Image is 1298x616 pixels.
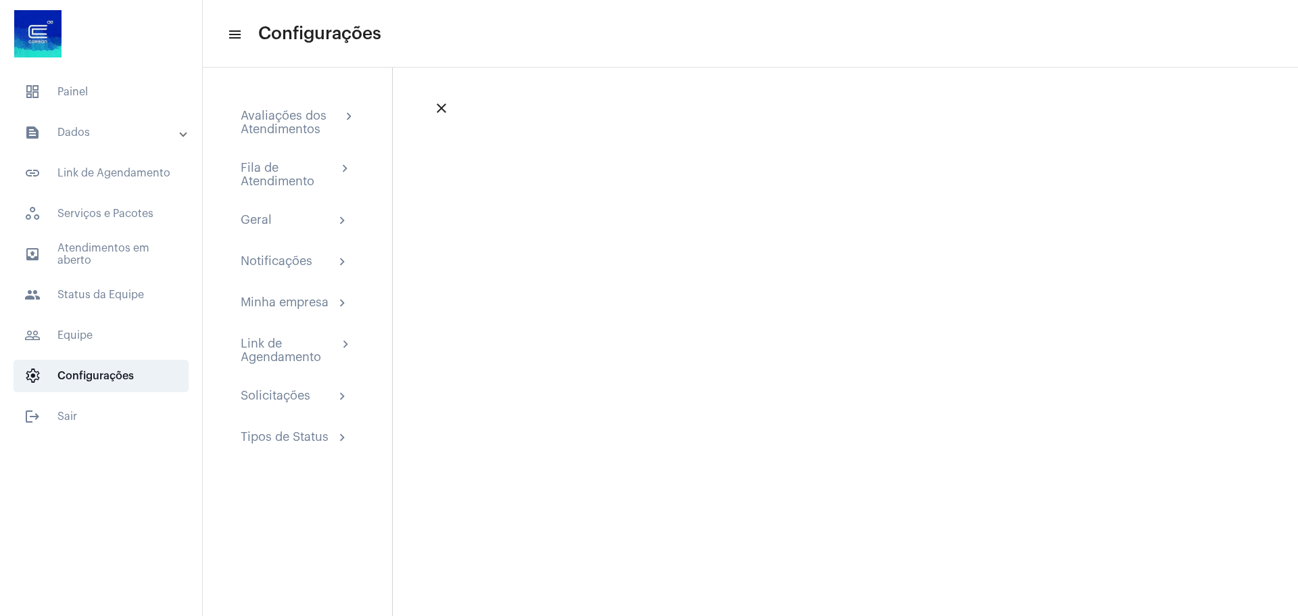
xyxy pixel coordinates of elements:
mat-icon: sidenav icon [24,124,41,141]
div: Avaliações dos Atendimentos [241,109,341,136]
span: sidenav icon [24,368,41,384]
mat-icon: chevron_right [335,213,351,229]
div: Tipos de Status [241,430,329,446]
mat-icon: sidenav icon [24,246,41,262]
mat-icon: sidenav icon [24,165,41,181]
span: Atendimentos em aberto [14,238,189,270]
div: Geral [241,213,272,229]
span: Serviços e Pacotes [14,197,189,230]
span: sidenav icon [24,206,41,222]
mat-icon: sidenav icon [227,26,241,43]
mat-icon: chevron_right [335,430,351,446]
mat-icon: sidenav icon [24,327,41,343]
mat-panel-title: Dados [24,124,181,141]
span: sidenav icon [24,84,41,100]
span: Painel [14,76,189,108]
mat-icon: chevron_right [338,337,351,353]
mat-icon: chevron_right [341,109,351,125]
div: Link de Agendamento [241,337,338,364]
span: Status da Equipe [14,279,189,311]
mat-icon: sidenav icon [24,287,41,303]
mat-expansion-panel-header: sidenav iconDados [8,116,202,149]
div: Minha empresa [241,295,329,312]
div: Solicitações [241,389,310,405]
img: d4669ae0-8c07-2337-4f67-34b0df7f5ae4.jpeg [11,7,65,61]
mat-icon: chevron_right [335,389,351,405]
span: Sair [14,400,189,433]
span: Configurações [258,23,381,45]
mat-icon: chevron_right [335,295,351,312]
mat-icon: chevron_right [335,254,351,270]
mat-icon: close [433,100,450,116]
span: Link de Agendamento [14,157,189,189]
mat-icon: chevron_right [337,161,351,177]
span: Configurações [14,360,189,392]
div: Fila de Atendimento [241,161,337,188]
mat-icon: sidenav icon [24,408,41,425]
div: Notificações [241,254,312,270]
span: Equipe [14,319,189,352]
